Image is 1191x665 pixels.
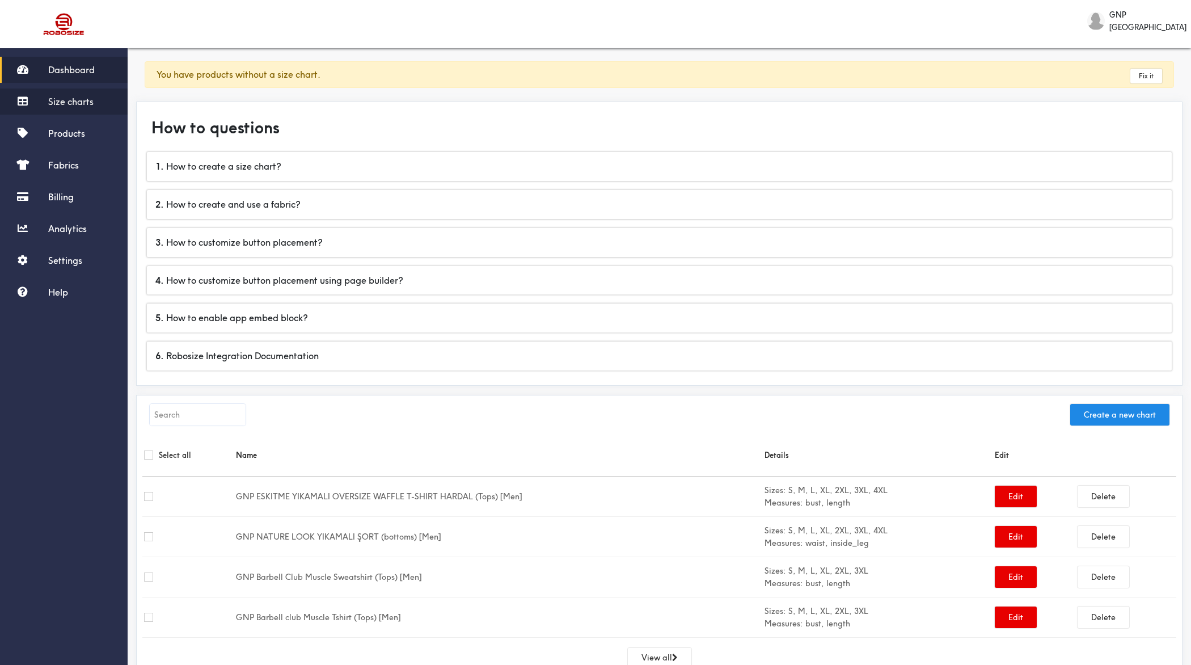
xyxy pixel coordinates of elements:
[155,312,164,323] b: 5 .
[763,477,994,517] td: S, M, L, XL, 2XL, 3XL, 4XL bust, length
[234,434,763,477] th: Name
[1078,486,1129,507] button: Delete
[155,275,164,286] b: 4 .
[763,517,994,557] td: S, M, L, XL, 2XL, 3XL, 4XL waist, inside_leg
[765,618,803,629] b: Measures:
[765,606,786,616] b: Sizes:
[48,64,95,75] span: Dashboard
[1078,607,1129,628] button: Delete
[234,557,763,597] td: GNP Barbell Club Muscle Sweatshirt (Tops) [Men]
[234,477,763,517] td: GNP ESKITME YIKAMALI OVERSIZE WAFFLE T-SHIRT HARDAL (Tops) [Men]
[159,449,191,461] label: Select all
[765,525,786,536] b: Sizes:
[155,161,164,172] b: 1 .
[234,517,763,557] td: GNP NATURE LOOK YIKAMALI ŞORT (bottoms) [Men]
[765,566,786,576] b: Sizes:
[142,108,1176,148] div: How to questions
[155,237,164,248] b: 3 .
[22,9,107,40] img: Robosize
[147,304,1172,332] div: How to enable app embed block?
[155,350,164,361] b: 6 .
[995,486,1037,507] button: Edit
[48,255,82,266] span: Settings
[147,266,1172,295] div: How to customize button placement using page builder?
[763,434,994,477] th: Details
[1130,69,1162,83] a: Fix it
[1078,566,1129,588] button: Delete
[147,342,1172,371] div: Robosize Integration Documentation
[48,128,85,139] span: Products
[995,607,1037,628] button: Edit
[993,434,1176,477] th: Edit
[1087,12,1105,30] img: GNP Istanbul
[48,287,68,298] span: Help
[147,190,1172,219] div: How to create and use a fabric?
[48,191,74,203] span: Billing
[765,485,786,495] b: Sizes:
[995,526,1037,548] button: Edit
[1078,526,1129,548] button: Delete
[48,96,94,107] span: Size charts
[1070,404,1169,426] button: Create a new chart
[765,578,803,588] b: Measures:
[145,61,1174,88] div: You have products without a size chart.
[234,597,763,638] td: GNP Barbell club Muscle Tshirt (Tops) [Men]
[765,498,803,508] b: Measures:
[147,228,1172,257] div: How to customize button placement?
[763,557,994,597] td: S, M, L, XL, 2XL, 3XL bust, length
[155,199,164,210] b: 2 .
[48,159,79,171] span: Fabrics
[1109,9,1187,33] span: GNP [GEOGRAPHIC_DATA]
[48,223,87,234] span: Analytics
[765,538,803,548] b: Measures:
[995,566,1037,588] button: Edit
[763,597,994,638] td: S, M, L, XL, 2XL, 3XL bust, length
[150,404,246,426] input: Search
[147,152,1172,181] div: How to create a size chart?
